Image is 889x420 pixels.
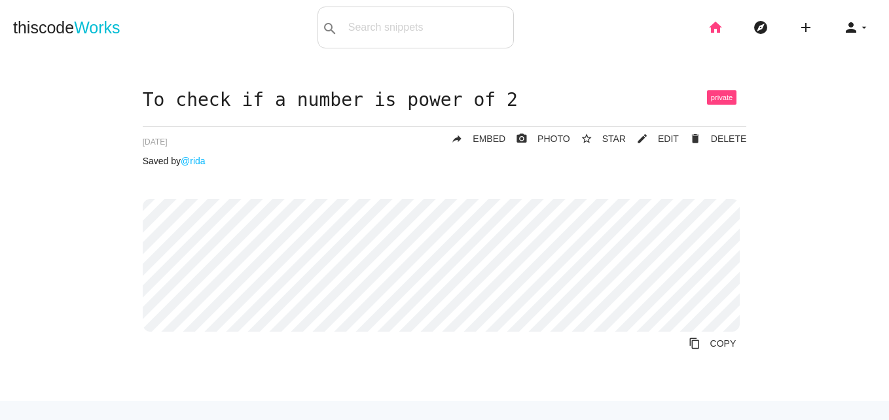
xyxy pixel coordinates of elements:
[318,7,342,48] button: search
[843,7,859,48] i: person
[143,90,747,111] h1: To check if a number is power of 2
[322,8,338,50] i: search
[711,133,746,144] span: DELETE
[342,14,513,41] input: Search snippets
[798,7,814,48] i: add
[181,156,206,166] a: @rida
[689,127,701,150] i: delete
[859,7,869,48] i: arrow_drop_down
[143,156,747,166] p: Saved by
[516,127,528,150] i: photo_camera
[753,7,769,48] i: explore
[658,133,679,144] span: EDIT
[537,133,570,144] span: PHOTO
[13,7,120,48] a: thiscodeWorks
[602,133,626,144] span: STAR
[473,133,505,144] span: EMBED
[581,127,592,150] i: star_border
[708,7,723,48] i: home
[74,18,120,37] span: Works
[679,127,746,150] a: Delete Post
[678,332,747,355] a: Copy to Clipboard
[626,127,679,150] a: mode_editEDIT
[143,137,168,147] span: [DATE]
[689,332,700,355] i: content_copy
[636,127,648,150] i: mode_edit
[441,127,505,150] a: replyEMBED
[570,127,626,150] button: star_borderSTAR
[451,127,463,150] i: reply
[505,127,570,150] a: photo_cameraPHOTO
